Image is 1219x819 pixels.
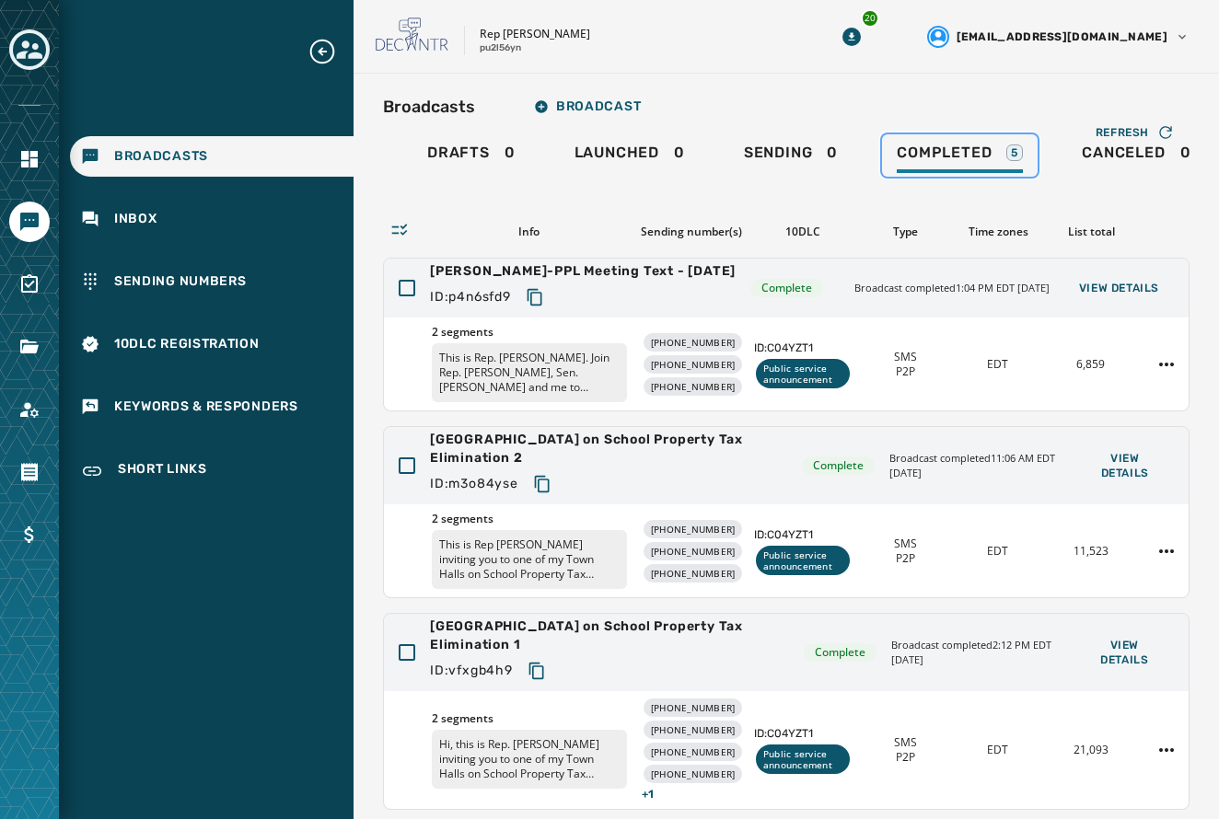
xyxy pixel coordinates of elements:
span: Completed [897,144,992,162]
button: View Details [1075,632,1174,673]
button: Town Hall on School Property Tax Elimination 1 action menu [1152,735,1181,765]
p: Rep [PERSON_NAME] [480,27,590,41]
span: SMS [894,735,917,750]
button: Broadcast [519,88,656,125]
button: Download Menu [835,20,868,53]
div: Info [431,225,626,239]
span: Complete [761,281,812,295]
div: EDT [958,743,1037,757]
span: Broadcast completed 11:06 AM EDT [DATE] [889,451,1061,481]
a: Navigate to Broadcasts [70,136,354,177]
a: Completed5 [882,134,1038,177]
a: Navigate to Home [9,139,50,179]
div: Type [866,225,945,239]
h2: Broadcasts [383,94,475,120]
button: View Details [1076,445,1175,486]
button: Copy text to clipboard [520,654,553,687]
a: Launched0 [560,134,700,177]
div: [PHONE_NUMBER] [644,743,743,761]
div: 6,859 [1051,357,1130,372]
span: ID: C04YZT1 [754,527,852,542]
div: [PHONE_NUMBER] [644,721,743,739]
div: Public service announcement [756,359,850,388]
div: Time zones [959,225,1038,239]
span: View Details [1090,638,1159,667]
a: Navigate to Inbox [70,199,354,239]
span: ID: p4n6sfd9 [430,288,511,306]
a: Drafts0 [412,134,530,177]
button: Copy text to clipboard [518,281,551,314]
span: Refresh [1096,125,1149,140]
span: [EMAIL_ADDRESS][DOMAIN_NAME] [957,29,1167,44]
p: Hi, this is Rep. [PERSON_NAME] inviting you to one of my Town Halls on School Property Tax Elimin... [432,730,627,789]
a: Canceled0 [1067,134,1205,177]
span: P2P [896,551,915,566]
span: Drafts [427,144,490,162]
span: ID: C04YZT1 [754,340,852,355]
div: Public service announcement [756,546,850,575]
div: 5 [1006,144,1023,161]
span: ID: C04YZT1 [754,726,852,741]
a: Navigate to Surveys [9,264,50,305]
a: Sending0 [729,134,853,177]
div: 21,093 [1051,743,1130,757]
a: Navigate to Keywords & Responders [70,386,354,427]
button: Copy text to clipboard [526,467,559,501]
div: 0 [744,144,838,173]
span: ID: vfxgb4h9 [430,662,513,680]
span: Broadcast completed 2:12 PM EDT [DATE] [891,638,1060,668]
div: EDT [958,544,1037,559]
span: Launched [575,144,659,162]
button: Walsh-PPL Meeting Text - 9-8-25 action menu [1152,350,1181,379]
div: [PHONE_NUMBER] [644,542,743,560]
span: Short Links [118,460,207,482]
a: Navigate to Account [9,389,50,430]
span: SMS [894,350,917,364]
a: Navigate to Billing [9,514,50,555]
a: Navigate to Files [9,327,50,367]
div: [PHONE_NUMBER] [644,333,743,352]
span: ID: m3o84yse [430,475,518,493]
a: Navigate to Messaging [9,202,50,242]
span: P2P [896,364,915,379]
span: Complete [813,458,864,473]
span: Broadcasts [114,147,208,166]
span: Keywords & Responders [114,398,298,416]
div: 11,523 [1051,544,1130,559]
div: 0 [575,144,685,173]
span: 2 segments [432,512,627,526]
button: Expand sub nav menu [308,37,352,66]
span: P2P [896,750,915,765]
div: Public service announcement [756,744,850,774]
a: Navigate to Orders [9,452,50,492]
button: View Details [1064,275,1174,301]
span: 10DLC Registration [114,335,260,353]
span: Sending Numbers [114,272,247,291]
div: Sending number(s) [641,225,738,239]
span: [GEOGRAPHIC_DATA] on School Property Tax Elimination 1 [430,617,789,654]
div: [PHONE_NUMBER] [644,698,743,717]
div: 0 [427,144,516,173]
div: [PHONE_NUMBER] [644,377,743,396]
span: Complete [815,645,865,660]
p: pu2l56yn [480,41,521,55]
button: Town Hall on School Property Tax Elimination 2 action menu [1152,536,1181,566]
span: Inbox [114,210,157,228]
span: View Details [1091,451,1160,480]
div: [PHONE_NUMBER] [644,765,743,783]
div: [PHONE_NUMBER] [644,520,743,538]
button: Refresh [1081,118,1190,147]
div: 0 [1082,144,1190,173]
span: Canceled [1082,144,1165,162]
p: This is Rep [PERSON_NAME] inviting you to one of my Town Halls on School Property Tax Elimination... [432,530,627,589]
div: [PHONE_NUMBER] [644,564,743,583]
div: 20 [861,9,879,28]
span: + 1 [642,787,739,802]
span: Sending [744,144,813,162]
span: Broadcast completed 1:04 PM EDT [DATE] [854,281,1050,296]
div: [PHONE_NUMBER] [644,355,743,374]
span: SMS [894,536,917,551]
span: [GEOGRAPHIC_DATA] on School Property Tax Elimination 2 [430,431,787,467]
span: 2 segments [432,325,627,340]
div: 10DLC [754,225,852,239]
